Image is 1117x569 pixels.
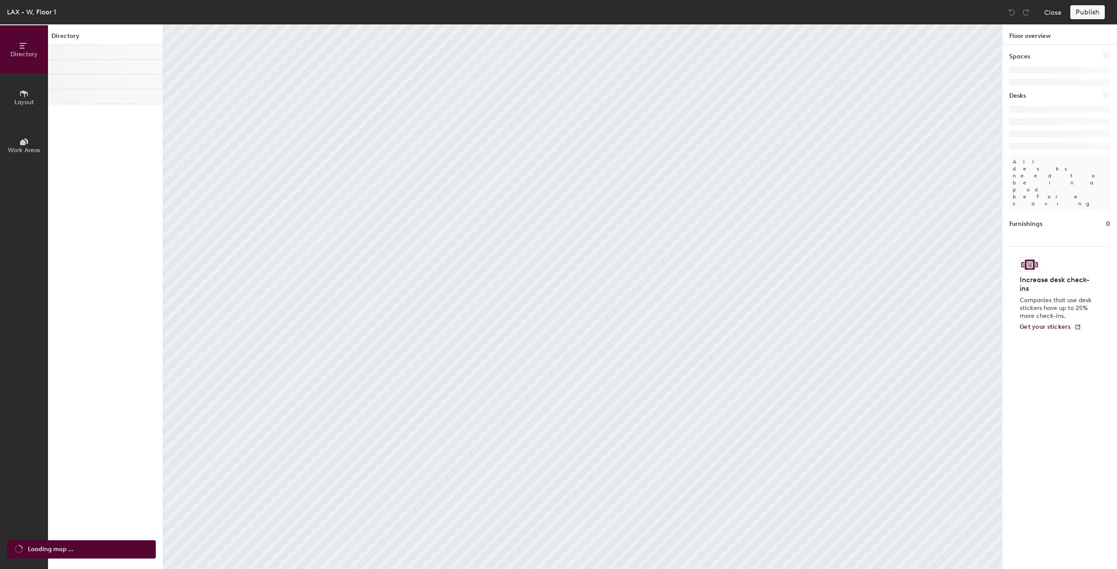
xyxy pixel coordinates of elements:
[1002,24,1117,45] h1: Floor overview
[28,545,73,554] span: Loading map ...
[48,31,163,45] h1: Directory
[1020,324,1081,331] a: Get your stickers
[163,24,1002,569] canvas: Map
[1020,296,1094,320] p: Companies that use desk stickers have up to 25% more check-ins.
[1009,155,1110,211] p: All desks need to be in a pod before saving
[1020,257,1040,272] img: Sticker logo
[1021,8,1030,17] img: Redo
[7,7,56,17] div: LAX - W, Floor 1
[1009,91,1026,101] h1: Desks
[1044,5,1062,19] button: Close
[14,99,34,106] span: Layout
[1009,219,1042,229] h1: Furnishings
[1106,219,1110,229] h1: 0
[10,51,38,58] span: Directory
[1020,323,1071,330] span: Get your stickers
[1009,52,1030,61] h1: Spaces
[8,147,40,154] span: Work Areas
[1020,276,1094,293] h4: Increase desk check-ins
[1007,8,1016,17] img: Undo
